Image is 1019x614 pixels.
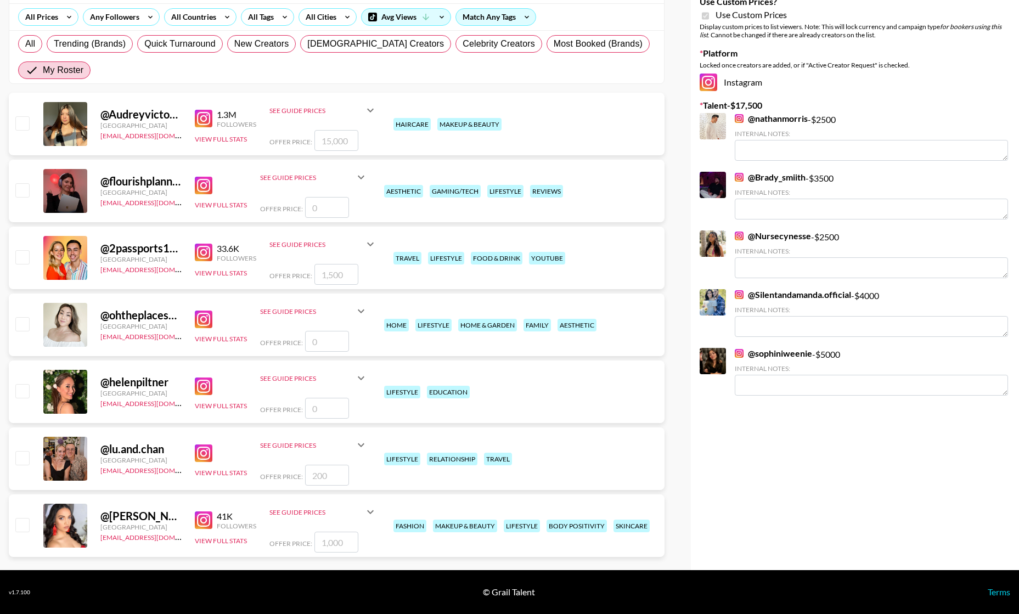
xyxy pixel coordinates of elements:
img: Instagram [195,311,212,328]
button: View Full Stats [195,537,247,545]
div: reviews [530,185,563,198]
span: Offer Price: [260,205,303,213]
div: lifestyle [428,252,464,264]
div: Internal Notes: [735,129,1008,138]
div: Display custom prices to list viewers. Note: This will lock currency and campaign type . Cannot b... [700,22,1010,39]
label: Talent - $ 17,500 [700,100,1010,111]
div: @ Audreyvictoriax [100,108,182,121]
a: @Silentandamanda.official [735,289,851,300]
div: travel [393,252,421,264]
span: Offer Price: [269,138,312,146]
div: See Guide Prices [260,164,368,190]
a: Terms [988,587,1010,597]
img: Instagram [700,74,717,91]
div: relationship [427,453,477,465]
img: Instagram [735,349,744,358]
input: 1,000 [314,532,358,553]
em: for bookers using this list [700,22,1001,39]
div: [GEOGRAPHIC_DATA] [100,456,182,464]
div: [GEOGRAPHIC_DATA] [100,389,182,397]
div: - $ 2500 [735,113,1008,161]
img: Instagram [195,244,212,261]
input: 0 [305,197,349,218]
div: makeup & beauty [433,520,497,532]
input: 1,500 [314,264,358,285]
div: aesthetic [558,319,596,331]
button: View Full Stats [195,469,247,477]
div: All Prices [19,9,60,25]
div: travel [484,453,512,465]
div: Followers [217,120,256,128]
div: haircare [393,118,431,131]
div: 41K [217,511,256,522]
span: [DEMOGRAPHIC_DATA] Creators [307,37,444,50]
a: @sophiniweenie [735,348,812,359]
div: [GEOGRAPHIC_DATA] [100,121,182,129]
span: Offer Price: [269,272,312,280]
span: Offer Price: [269,539,312,548]
div: See Guide Prices [269,240,364,249]
div: @ lu.and.chan [100,442,182,456]
div: Locked once creators are added, or if "Active Creator Request" is checked. [700,61,1010,69]
div: See Guide Prices [260,432,368,458]
div: Followers [217,522,256,530]
img: Instagram [195,378,212,395]
img: Instagram [195,110,212,127]
div: [GEOGRAPHIC_DATA] [100,322,182,330]
div: All Tags [241,9,276,25]
div: Instagram [700,74,1010,91]
button: View Full Stats [195,335,247,343]
a: [EMAIL_ADDRESS][DOMAIN_NAME] [100,263,211,274]
img: Instagram [735,290,744,299]
div: food & drink [471,252,522,264]
div: 1.3M [217,109,256,120]
label: Platform [700,48,1010,59]
img: Instagram [195,177,212,194]
a: @Nursecynesse [735,230,811,241]
div: lifestyle [415,319,452,331]
div: Followers [217,254,256,262]
div: Internal Notes: [735,306,1008,314]
div: lifestyle [504,520,540,532]
div: [GEOGRAPHIC_DATA] [100,255,182,263]
div: See Guide Prices [260,441,354,449]
button: View Full Stats [195,201,247,209]
div: fashion [393,520,426,532]
img: Instagram [195,444,212,462]
a: [EMAIL_ADDRESS][DOMAIN_NAME] [100,397,211,408]
span: Celebrity Creators [463,37,535,50]
a: @Brady_smiith [735,172,806,183]
div: @ 2passports1dream [100,241,182,255]
div: skincare [613,520,650,532]
a: [EMAIL_ADDRESS][DOMAIN_NAME] [100,196,211,207]
div: - $ 4000 [735,289,1008,337]
div: See Guide Prices [269,106,364,115]
div: See Guide Prices [269,508,364,516]
div: See Guide Prices [260,173,354,182]
span: Trending (Brands) [54,37,126,50]
div: Any Followers [83,9,142,25]
a: [EMAIL_ADDRESS][DOMAIN_NAME] [100,531,211,542]
span: Use Custom Prices [716,9,787,20]
span: Quick Turnaround [144,37,216,50]
div: Match Any Tags [456,9,536,25]
div: 33.6K [217,243,256,254]
div: lifestyle [384,386,420,398]
a: [EMAIL_ADDRESS][DOMAIN_NAME] [100,464,211,475]
img: Instagram [195,511,212,529]
span: My Roster [43,64,83,77]
div: See Guide Prices [269,231,377,257]
div: - $ 5000 [735,348,1008,396]
div: [GEOGRAPHIC_DATA] [100,188,182,196]
input: 200 [305,465,349,486]
div: aesthetic [384,185,423,198]
input: 0 [305,331,349,352]
div: @ helenpiltner [100,375,182,389]
span: Offer Price: [260,472,303,481]
span: All [25,37,35,50]
div: Internal Notes: [735,188,1008,196]
div: See Guide Prices [260,298,368,324]
div: All Countries [165,9,218,25]
div: education [427,386,470,398]
div: - $ 3500 [735,172,1008,219]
